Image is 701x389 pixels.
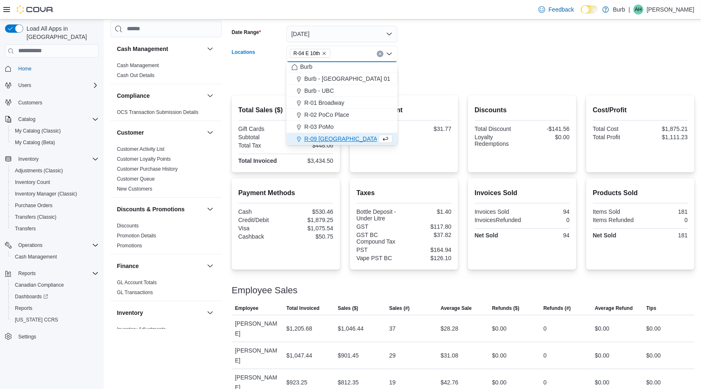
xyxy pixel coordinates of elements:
[205,308,215,318] button: Inventory
[492,305,519,312] span: Refunds ($)
[286,324,312,333] div: $1,205.68
[15,154,99,164] span: Inventory
[304,111,349,119] span: R-02 PoCo Place
[357,246,403,253] div: PST
[593,126,639,132] div: Total Cost
[8,302,102,314] button: Reports
[524,217,570,223] div: 0
[117,279,157,286] span: GL Account Totals
[475,208,521,215] div: Invoices Sold
[12,212,99,222] span: Transfers (Classic)
[405,246,451,253] div: $164.94
[117,222,139,229] span: Discounts
[12,177,99,187] span: Inventory Count
[232,285,298,295] h3: Employee Sales
[17,5,54,14] img: Cova
[15,240,99,250] span: Operations
[232,342,283,369] div: [PERSON_NAME]
[238,126,284,132] div: Gift Cards
[543,350,547,360] div: 0
[117,72,155,78] a: Cash Out Details
[15,268,99,278] span: Reports
[12,189,99,199] span: Inventory Manager (Classic)
[238,233,284,240] div: Cashback
[405,208,451,215] div: $1.40
[18,99,42,106] span: Customers
[389,305,410,312] span: Sales (#)
[287,233,333,240] div: $50.75
[238,105,333,115] h2: Total Sales ($)
[235,305,259,312] span: Employee
[492,324,507,333] div: $0.00
[8,291,102,302] a: Dashboards
[117,109,199,115] a: OCS Transaction Submission Details
[441,305,472,312] span: Average Sale
[117,309,143,317] h3: Inventory
[15,167,63,174] span: Adjustments (Classic)
[117,280,157,285] a: GL Account Totals
[15,331,99,342] span: Settings
[595,324,609,333] div: $0.00
[15,114,99,124] span: Catalog
[2,63,102,75] button: Home
[117,92,204,100] button: Compliance
[646,350,661,360] div: $0.00
[117,92,150,100] h3: Compliance
[286,305,320,312] span: Total Invoiced
[117,128,204,137] button: Customer
[205,128,215,138] button: Customer
[286,133,398,145] button: R-09 [GEOGRAPHIC_DATA]
[117,62,159,69] span: Cash Management
[117,262,139,270] h3: Finance
[286,121,398,133] button: R-03 PoMo
[110,60,222,84] div: Cash Management
[232,29,261,36] label: Date Range
[2,239,102,251] button: Operations
[642,208,688,215] div: 181
[117,290,153,295] a: GL Transactions
[357,105,451,115] h2: Average Spent
[386,51,393,57] button: Close list of options
[581,5,598,14] input: Dark Mode
[475,134,521,147] div: Loyalty Redemptions
[2,331,102,343] button: Settings
[205,44,215,54] button: Cash Management
[238,225,284,232] div: Visa
[23,24,99,41] span: Load All Apps in [GEOGRAPHIC_DATA]
[15,254,57,260] span: Cash Management
[593,105,688,115] h2: Cost/Profit
[205,204,215,214] button: Discounts & Promotions
[2,153,102,165] button: Inventory
[286,109,398,121] button: R-02 PoCo Place
[12,189,80,199] a: Inventory Manager (Classic)
[595,305,633,312] span: Average Refund
[304,135,379,143] span: R-09 [GEOGRAPHIC_DATA]
[15,154,42,164] button: Inventory
[117,146,165,152] span: Customer Activity List
[524,126,570,132] div: -$141.56
[117,176,155,182] a: Customer Queue
[405,232,451,238] div: $37.82
[18,242,43,249] span: Operations
[12,252,99,262] span: Cash Management
[238,208,284,215] div: Cash
[205,261,215,271] button: Finance
[238,134,284,140] div: Subtotal
[293,49,320,58] span: R-04 E 10th
[12,280,67,290] a: Canadian Compliance
[286,85,398,97] button: Burb - UBC
[357,208,403,222] div: Bottle Deposit - Under Litre
[12,224,99,234] span: Transfers
[475,105,570,115] h2: Discounts
[110,278,222,301] div: Finance
[12,201,99,210] span: Purchase Orders
[15,202,53,209] span: Purchase Orders
[475,188,570,198] h2: Invoices Sold
[304,123,334,131] span: R-03 PoMo
[12,303,99,313] span: Reports
[110,144,222,197] div: Customer
[12,138,99,147] span: My Catalog (Beta)
[117,128,144,137] h3: Customer
[593,134,639,140] div: Total Profit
